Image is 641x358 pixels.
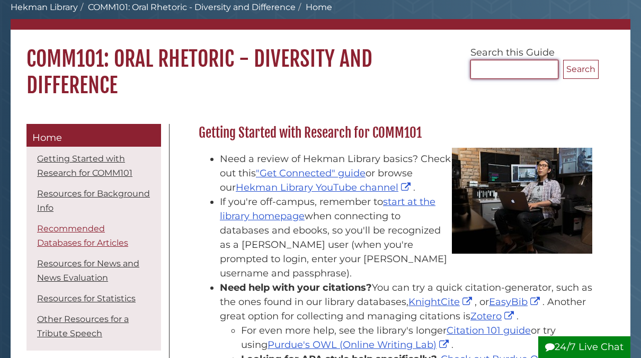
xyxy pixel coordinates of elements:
a: Getting Started with Research for COMM101 [37,154,132,178]
li: Need a review of Hekman Library basics? Check out this or browse our . [220,152,593,195]
h2: Getting Started with Research for COMM101 [193,124,599,141]
a: KnightCite [408,296,475,308]
a: Citation 101 guide [447,325,531,336]
h1: COMM101: Oral Rhetoric - Diversity and Difference [11,30,630,99]
a: Hekman Library YouTube channel [236,182,413,193]
nav: breadcrumb [11,1,630,30]
a: Purdue's OWL (Online Writing Lab) [268,339,451,351]
li: For even more help, see the library's longer or try using . [241,324,593,352]
a: Recommended Databases for Articles [37,223,128,248]
a: Resources for News and News Evaluation [37,258,139,283]
a: Hekman Library [11,2,78,12]
a: Resources for Statistics [37,293,136,303]
a: Other Resources for a Tribute Speech [37,314,129,338]
a: EasyBib [489,296,542,308]
a: Zotero [470,310,517,322]
li: Home [296,1,332,14]
button: Search [563,60,599,79]
button: 24/7 Live Chat [538,336,630,358]
span: Home [32,132,62,144]
a: Home [26,124,161,147]
a: "Get Connected" guide [256,167,366,179]
a: start at the library homepage [220,196,435,222]
li: If you're off-campus, remember to when connecting to databases and ebooks, so you'll be recognize... [220,195,593,281]
strong: Need help with your citations? [220,282,372,293]
a: Resources for Background Info [37,189,150,213]
a: COMM101: Oral Rhetoric - Diversity and Difference [88,2,296,12]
